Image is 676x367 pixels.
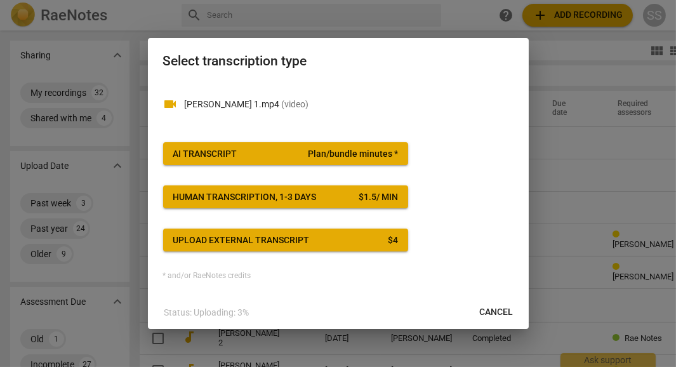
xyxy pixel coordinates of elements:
[164,306,249,319] p: Status: Uploading: 3%
[173,148,237,161] div: AI Transcript
[388,234,398,247] div: $ 4
[163,229,408,251] button: Upload external transcript$4
[308,148,398,161] span: Plan/bundle minutes *
[480,306,514,319] span: Cancel
[163,185,408,208] button: Human transcription, 1-3 days$1.5/ min
[163,97,178,112] span: videocam
[163,53,514,69] h2: Select transcription type
[282,99,309,109] span: ( video )
[163,272,514,281] div: * and/or RaeNotes credits
[359,191,398,204] div: $ 1.5 / min
[470,301,524,324] button: Cancel
[163,142,408,165] button: AI TranscriptPlan/bundle minutes *
[173,234,310,247] div: Upload external transcript
[173,191,317,204] div: Human transcription, 1-3 days
[185,98,514,111] p: Drew Hanson 1.mp4(video)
